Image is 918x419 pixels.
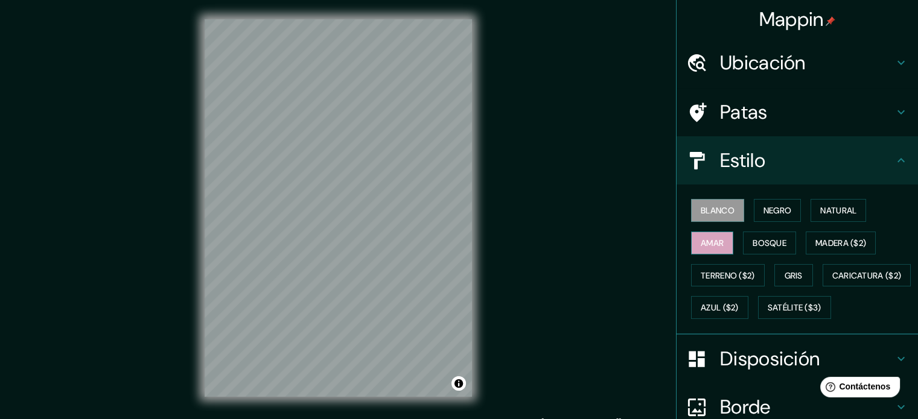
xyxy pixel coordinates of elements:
font: Satélite ($3) [768,303,821,313]
font: Natural [820,205,856,216]
font: Azul ($2) [701,303,739,313]
iframe: Lanzador de widgets de ayuda [811,372,905,406]
font: Negro [763,205,792,216]
div: Estilo [677,136,918,184]
button: Terreno ($2) [691,264,765,287]
font: Bosque [753,238,786,248]
font: Amar [701,238,724,248]
font: Disposición [720,346,820,371]
button: Madera ($2) [806,232,876,254]
font: Madera ($2) [815,238,866,248]
font: Gris [785,270,803,281]
button: Satélite ($3) [758,296,831,319]
font: Estilo [720,148,765,173]
button: Activar o desactivar atribución [451,376,466,391]
font: Blanco [701,205,735,216]
div: Disposición [677,335,918,383]
font: Ubicación [720,50,806,75]
div: Patas [677,88,918,136]
font: Mappin [759,7,824,32]
canvas: Mapa [205,19,472,397]
button: Blanco [691,199,744,222]
div: Ubicación [677,39,918,87]
font: Caricatura ($2) [832,270,902,281]
button: Caricatura ($2) [823,264,911,287]
button: Azul ($2) [691,296,748,319]
button: Natural [811,199,866,222]
font: Terreno ($2) [701,270,755,281]
button: Gris [774,264,813,287]
img: pin-icon.png [826,16,835,26]
font: Patas [720,99,768,125]
button: Amar [691,232,733,254]
button: Bosque [743,232,796,254]
button: Negro [754,199,802,222]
